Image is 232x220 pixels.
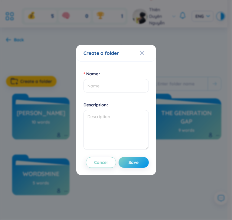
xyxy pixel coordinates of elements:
div: Create a folder [83,50,149,56]
label: Name [83,69,103,79]
button: Close [140,45,156,61]
button: Save [119,157,149,168]
input: Name [83,79,149,93]
span: Save [129,159,139,165]
button: Cancel [86,157,116,168]
span: Cancel [94,159,108,165]
label: Description [83,100,111,110]
textarea: Description [83,110,149,150]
